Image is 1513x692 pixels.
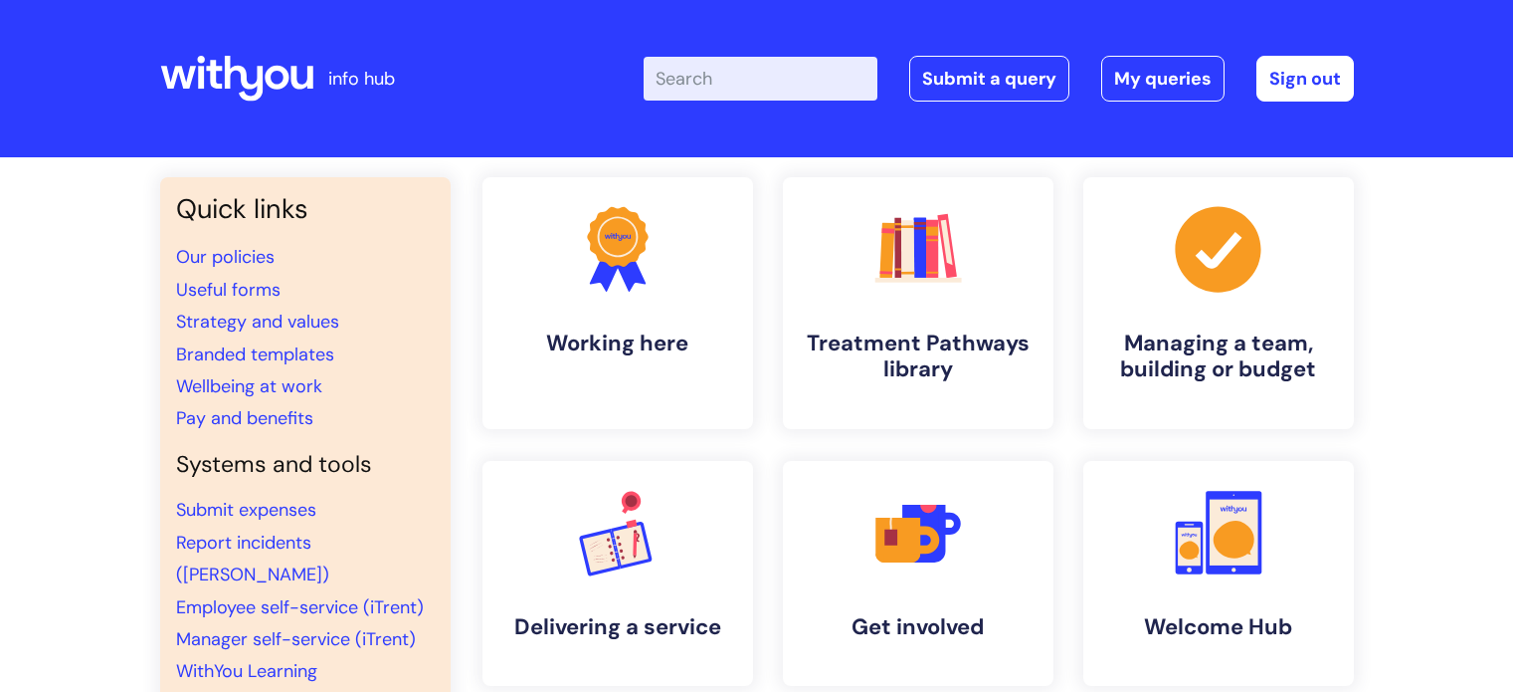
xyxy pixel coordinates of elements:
a: Working here [482,177,753,429]
a: WithYou Learning [176,659,317,683]
h3: Quick links [176,193,435,225]
input: Search [644,57,877,101]
a: Get involved [783,461,1053,686]
a: Welcome Hub [1083,461,1354,686]
a: Treatment Pathways library [783,177,1053,429]
p: info hub [328,63,395,95]
h4: Treatment Pathways library [799,331,1038,383]
a: Delivering a service [482,461,753,686]
div: | - [644,56,1354,102]
a: Employee self-service (iTrent) [176,595,424,619]
h4: Welcome Hub [1099,614,1338,640]
a: Useful forms [176,278,281,302]
a: Manager self-service (iTrent) [176,627,416,651]
h4: Get involved [799,614,1038,640]
a: Sign out [1256,56,1354,102]
h4: Managing a team, building or budget [1099,331,1338,383]
a: Pay and benefits [176,406,313,430]
a: Submit a query [909,56,1069,102]
h4: Delivering a service [498,614,737,640]
a: Our policies [176,245,275,269]
a: My queries [1101,56,1225,102]
a: Report incidents ([PERSON_NAME]) [176,531,329,586]
a: Branded templates [176,343,334,366]
a: Wellbeing at work [176,374,322,398]
h4: Systems and tools [176,451,435,479]
h4: Working here [498,331,737,356]
a: Strategy and values [176,310,339,334]
a: Submit expenses [176,498,316,522]
a: Managing a team, building or budget [1083,177,1354,429]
